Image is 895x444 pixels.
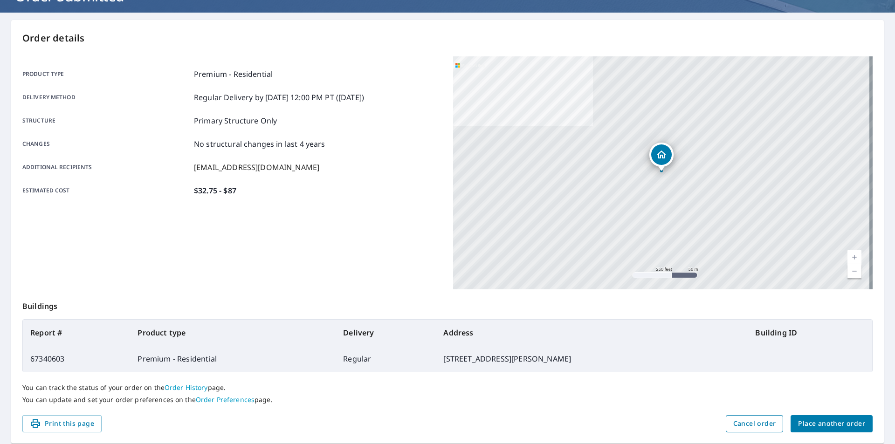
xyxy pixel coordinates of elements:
td: Premium - Residential [130,346,336,372]
p: Estimated cost [22,185,190,196]
span: Place another order [798,418,865,430]
span: Cancel order [733,418,776,430]
button: Cancel order [726,415,784,432]
p: [EMAIL_ADDRESS][DOMAIN_NAME] [194,162,319,173]
a: Order Preferences [196,395,255,404]
td: 67340603 [23,346,130,372]
p: Regular Delivery by [DATE] 12:00 PM PT ([DATE]) [194,92,364,103]
p: Additional recipients [22,162,190,173]
th: Address [436,320,748,346]
p: Order details [22,31,873,45]
p: Premium - Residential [194,68,273,80]
p: No structural changes in last 4 years [194,138,325,150]
a: Current Level 17, Zoom In [847,250,861,264]
td: [STREET_ADDRESS][PERSON_NAME] [436,346,748,372]
p: $32.75 - $87 [194,185,236,196]
td: Regular [336,346,436,372]
span: Print this page [30,418,94,430]
p: Buildings [22,289,873,319]
a: Current Level 17, Zoom Out [847,264,861,278]
p: Delivery method [22,92,190,103]
p: Primary Structure Only [194,115,277,126]
p: Product type [22,68,190,80]
button: Place another order [791,415,873,432]
p: You can update and set your order preferences on the page. [22,396,873,404]
div: Dropped pin, building 1, Residential property, 734 S Blakeslee Rd Oakland, MD 21550 [649,143,674,171]
th: Delivery [336,320,436,346]
p: Structure [22,115,190,126]
p: Changes [22,138,190,150]
p: You can track the status of your order on the page. [22,383,873,392]
th: Report # [23,320,130,346]
button: Print this page [22,415,102,432]
th: Product type [130,320,336,346]
a: Order History [165,383,208,392]
th: Building ID [748,320,872,346]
